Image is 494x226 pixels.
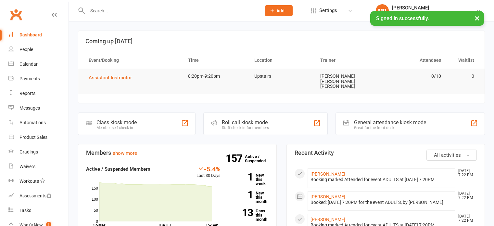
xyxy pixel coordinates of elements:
a: Product Sales [8,130,69,145]
td: 0/10 [381,69,447,84]
a: Automations [8,115,69,130]
span: Signed in successfully. [376,15,429,21]
input: Search... [85,6,257,15]
th: Trainer [314,52,381,69]
span: Assistant Instructor [89,75,132,81]
div: People [19,47,33,52]
div: Great for the front desk [354,126,426,130]
th: Event/Booking [83,52,182,69]
div: Family Self Defence [GEOGRAPHIC_DATA] [392,11,476,17]
div: Workouts [19,179,39,184]
div: -5.4% [196,165,221,172]
td: [PERSON_NAME] [PERSON_NAME] [PERSON_NAME] [314,69,381,94]
a: 1New this week [230,173,269,186]
a: Waivers [8,159,69,174]
div: Reports [19,91,35,96]
a: Tasks [8,203,69,218]
time: [DATE] 7:22 PM [455,192,476,200]
a: Gradings [8,145,69,159]
span: Settings [319,3,337,18]
h3: Members [86,150,269,156]
strong: 1 [230,172,253,182]
div: Payments [19,76,40,81]
td: Upstairs [248,69,315,84]
a: Calendar [8,57,69,72]
td: 0 [447,69,480,84]
div: Dashboard [19,32,42,37]
div: Product Sales [19,135,47,140]
div: Booked: [DATE] 7:20PM for the event ADULTS, by [PERSON_NAME] [310,200,453,205]
th: Waitlist [447,52,480,69]
div: Calendar [19,61,38,67]
div: Roll call kiosk mode [222,119,269,126]
h3: Recent Activity [295,150,477,156]
a: People [8,42,69,57]
span: Add [276,8,285,13]
a: Reports [8,86,69,101]
a: [PERSON_NAME] [310,171,345,177]
strong: Active / Suspended Members [86,166,150,172]
th: Location [248,52,315,69]
div: Staff check-in for members [222,126,269,130]
a: [PERSON_NAME] [310,194,345,199]
div: Gradings [19,149,38,154]
strong: 157 [226,153,245,163]
div: Member self check-in [96,126,137,130]
div: Automations [19,120,46,125]
div: MR [376,4,389,17]
a: Assessments [8,189,69,203]
time: [DATE] 7:22 PM [455,169,476,177]
button: Assistant Instructor [89,74,136,82]
div: Last 30 Days [196,165,221,179]
a: [PERSON_NAME] [310,217,345,222]
button: Add [265,5,293,16]
a: Dashboard [8,28,69,42]
span: All activities [434,152,461,158]
button: All activities [426,150,477,161]
button: × [471,11,483,25]
a: Messages [8,101,69,115]
div: Tasks [19,208,31,213]
div: Waivers [19,164,35,169]
div: General attendance kiosk mode [354,119,426,126]
a: Workouts [8,174,69,189]
a: 157Active / Suspended [245,150,273,168]
td: 8:20pm-9:20pm [182,69,248,84]
strong: 13 [230,208,253,218]
a: Clubworx [8,7,24,23]
div: [PERSON_NAME] [392,5,476,11]
a: 13Canx. this month [230,209,269,221]
div: Booking marked Attended for event ADULTS at [DATE] 7:20PM [310,177,453,182]
div: Assessments [19,193,52,198]
a: show more [113,150,137,156]
a: 1New this month [230,191,269,204]
a: Payments [8,72,69,86]
time: [DATE] 7:22 PM [455,214,476,223]
div: Class kiosk mode [96,119,137,126]
strong: 1 [230,190,253,200]
h3: Coming up [DATE] [85,38,477,45]
div: Messages [19,105,40,111]
th: Time [182,52,248,69]
th: Attendees [381,52,447,69]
